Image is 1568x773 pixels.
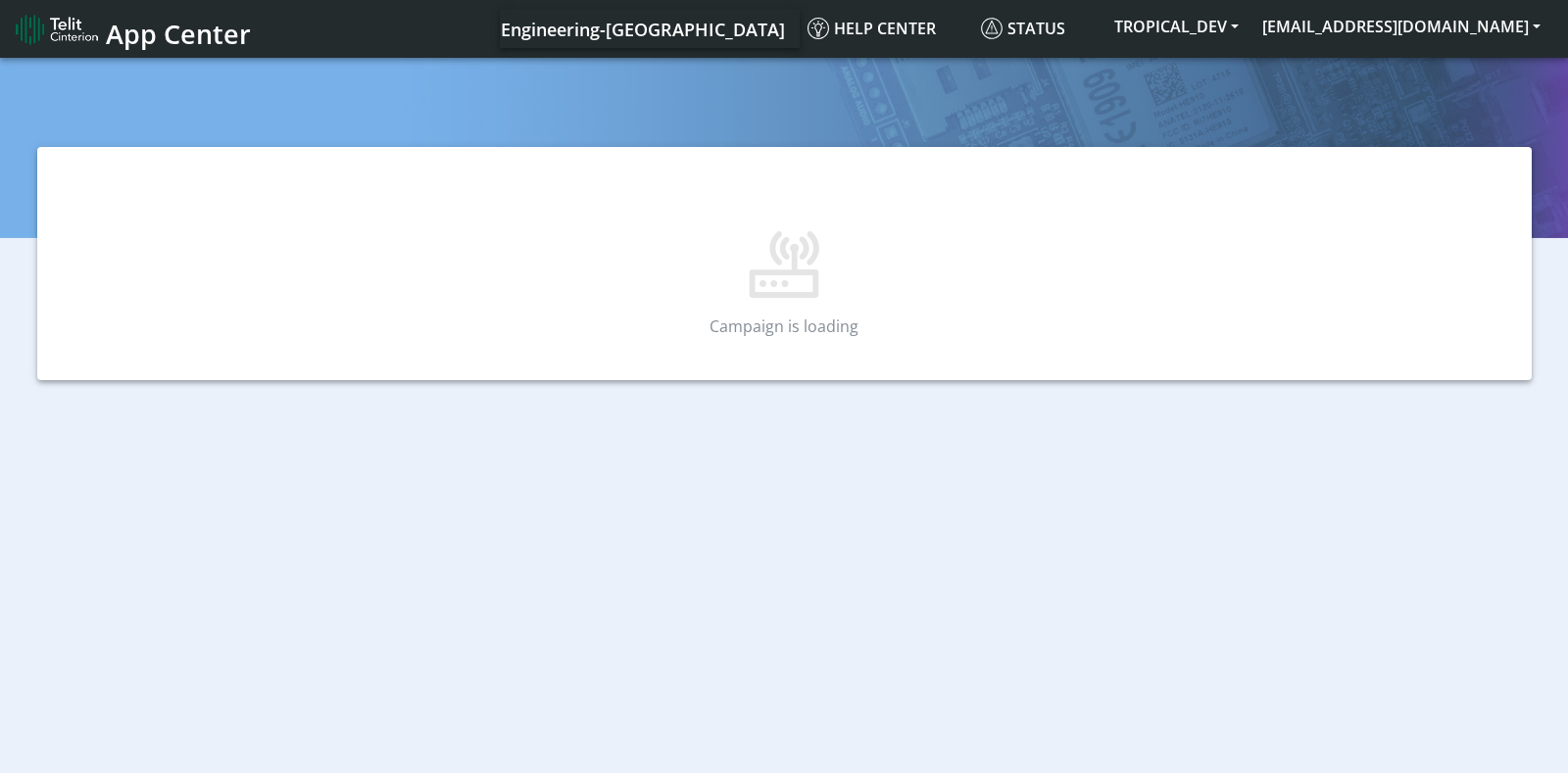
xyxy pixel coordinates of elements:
img: status.svg [981,18,1003,39]
a: Status [973,9,1102,48]
p: Campaign is loading [64,314,1505,338]
a: Help center [800,9,973,48]
button: [EMAIL_ADDRESS][DOMAIN_NAME] [1250,9,1552,44]
span: Status [981,18,1065,39]
span: Engineering-[GEOGRAPHIC_DATA] [501,18,785,41]
span: App Center [106,16,251,52]
button: TROPICAL_DEV [1102,9,1250,44]
a: App Center [16,8,248,50]
a: Your current platform instance [500,9,784,48]
img: Campaign not found [721,173,847,299]
span: Help center [808,18,936,39]
img: logo-telit-cinterion-gw-new.png [16,14,98,45]
img: knowledge.svg [808,18,829,39]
